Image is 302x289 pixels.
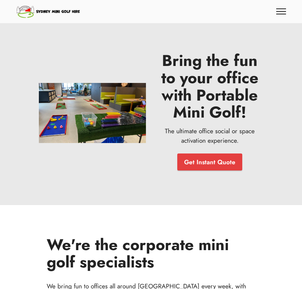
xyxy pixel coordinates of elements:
[47,233,229,273] strong: We're the corporate mini golf specialists
[177,153,242,170] a: Get Instant Quote
[155,126,265,145] p: The ultimate office social or space activation experience.
[16,4,81,19] img: Sydney Mini Golf Hire
[276,8,286,15] button: Toggle navigation
[39,83,146,143] img: Mini Golf Corporates
[161,49,259,123] strong: Bring the fun to your office with Portable Mini Golf!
